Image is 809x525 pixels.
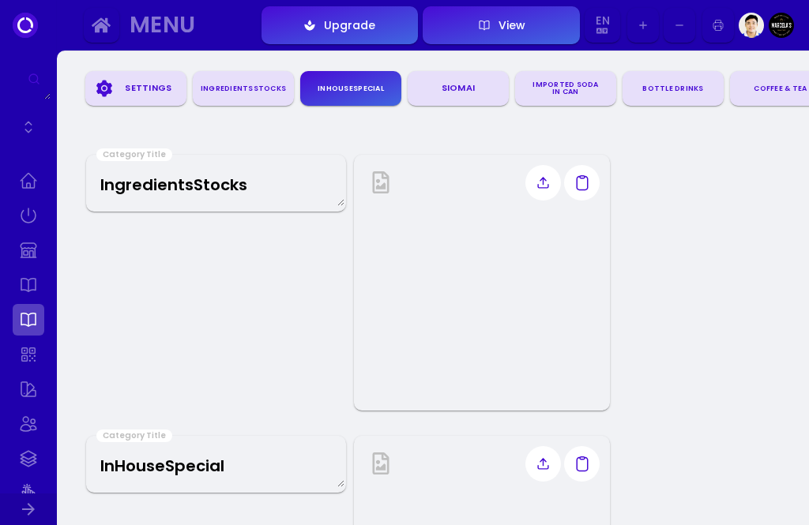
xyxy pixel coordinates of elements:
[515,71,616,107] button: Imported Soda in Can
[739,13,764,38] img: Image
[199,77,288,99] div: IngredientsStocks
[96,148,172,161] div: Category Title
[414,77,502,100] div: Siomai
[193,71,294,107] button: IngredientsStocks
[117,77,180,100] div: Settings
[423,6,580,44] button: View
[491,20,525,31] div: View
[521,73,610,103] div: Imported Soda in Can
[623,71,724,107] button: Bottle Drinks
[85,71,186,107] button: Settings
[408,71,509,107] button: Siomai
[300,71,401,107] button: InHouseSpecial
[769,13,794,38] img: Image
[307,77,395,99] div: InHouseSpecial
[123,8,257,43] button: Menu
[88,160,344,207] textarea: IngredientsStocks
[316,20,375,31] div: Upgrade
[96,429,172,442] div: Category Title
[629,77,717,99] div: Bottle Drinks
[88,441,344,488] textarea: InHouseSpecial
[262,6,419,44] button: Upgrade
[130,16,241,34] div: Menu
